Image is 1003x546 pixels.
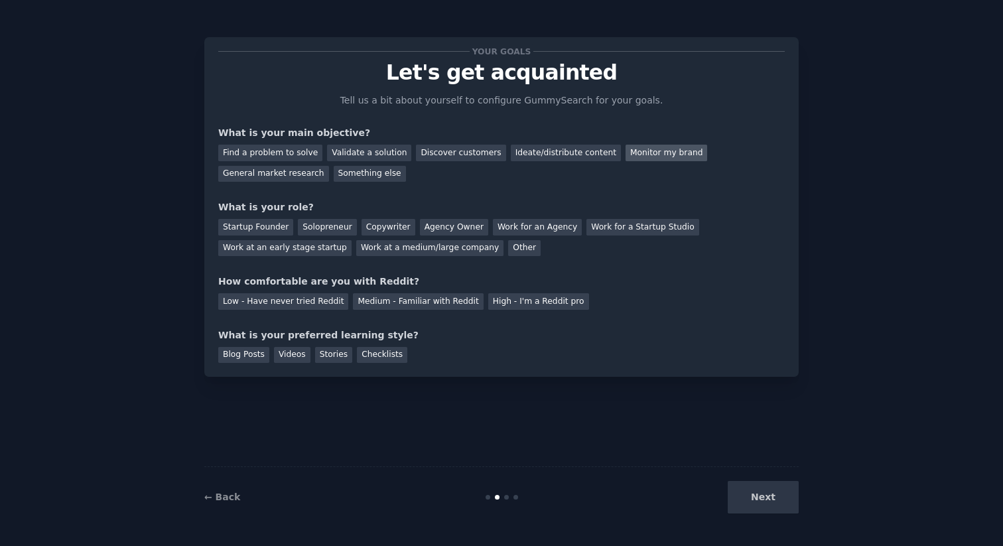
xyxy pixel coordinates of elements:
span: Your goals [470,44,533,58]
div: General market research [218,166,329,182]
div: Monitor my brand [626,145,707,161]
div: Medium - Familiar with Reddit [353,293,483,310]
a: ← Back [204,492,240,502]
div: High - I'm a Reddit pro [488,293,589,310]
div: Work at a medium/large company [356,240,503,257]
div: Copywriter [362,219,415,236]
div: Something else [334,166,406,182]
div: Work for a Startup Studio [586,219,699,236]
p: Tell us a bit about yourself to configure GummySearch for your goals. [334,94,669,107]
div: How comfortable are you with Reddit? [218,275,785,289]
div: Work at an early stage startup [218,240,352,257]
div: Agency Owner [420,219,488,236]
p: Let's get acquainted [218,61,785,84]
div: Solopreneur [298,219,356,236]
div: Work for an Agency [493,219,582,236]
div: What is your role? [218,200,785,214]
div: Videos [274,347,310,364]
div: Blog Posts [218,347,269,364]
div: Low - Have never tried Reddit [218,293,348,310]
div: Discover customers [416,145,505,161]
div: Ideate/distribute content [511,145,621,161]
div: What is your main objective? [218,126,785,140]
div: Find a problem to solve [218,145,322,161]
div: Checklists [357,347,407,364]
div: Other [508,240,541,257]
div: Validate a solution [327,145,411,161]
div: What is your preferred learning style? [218,328,785,342]
div: Startup Founder [218,219,293,236]
div: Stories [315,347,352,364]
